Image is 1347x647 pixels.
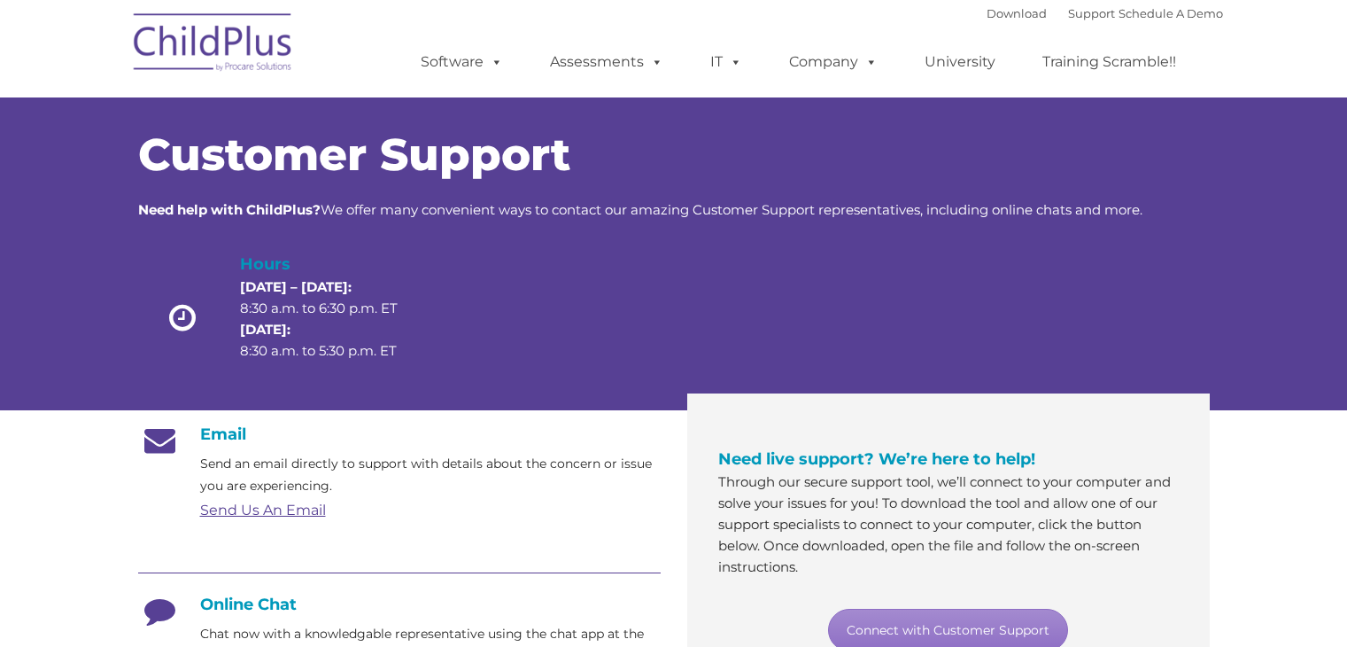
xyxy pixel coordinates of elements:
a: Assessments [532,44,681,80]
strong: Need help with ChildPlus? [138,201,321,218]
a: Software [403,44,521,80]
a: Training Scramble!! [1025,44,1194,80]
a: University [907,44,1013,80]
a: Download [987,6,1047,20]
p: Through our secure support tool, we’ll connect to your computer and solve your issues for you! To... [718,472,1179,578]
h4: Hours [240,252,428,277]
span: Customer Support [138,128,570,182]
p: Send an email directly to support with details about the concern or issue you are experiencing. [200,453,661,497]
a: Schedule A Demo [1119,6,1223,20]
p: 8:30 a.m. to 6:30 p.m. ET 8:30 a.m. to 5:30 p.m. ET [240,277,428,362]
h4: Email [138,425,661,444]
font: | [987,6,1223,20]
a: Company [771,44,895,80]
span: Need live support? We’re here to help! [718,449,1035,469]
h4: Online Chat [138,595,661,614]
a: Send Us An Email [200,502,326,518]
strong: [DATE]: [240,321,290,338]
strong: [DATE] – [DATE]: [240,278,352,295]
a: IT [693,44,760,80]
span: We offer many convenient ways to contact our amazing Customer Support representatives, including ... [138,201,1142,218]
img: ChildPlus by Procare Solutions [125,1,302,90]
a: Support [1068,6,1115,20]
